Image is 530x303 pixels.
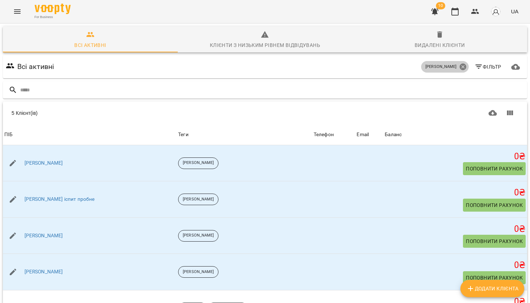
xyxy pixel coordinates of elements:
span: Додати клієнта [466,284,518,293]
img: Voopty Logo [35,4,71,14]
div: [PERSON_NAME] [178,157,218,169]
img: avatar_s.png [491,7,501,17]
button: Поповнити рахунок [463,199,526,212]
span: Фільтр [474,62,502,71]
p: [PERSON_NAME] [425,64,456,70]
div: Баланс [385,130,402,139]
div: 5 Клієнт(ів) [12,109,261,117]
div: Видалені клієнти [415,41,465,49]
div: [PERSON_NAME] [178,194,218,205]
p: [PERSON_NAME] [183,233,214,239]
span: Поповнити рахунок [466,164,523,173]
a: [PERSON_NAME] [25,232,63,239]
div: [PERSON_NAME] [178,266,218,278]
div: [PERSON_NAME] [178,230,218,242]
button: Завантажити CSV [484,104,502,122]
span: ПІБ [4,130,175,139]
a: [PERSON_NAME] [25,160,63,167]
button: Додати клієнта [460,280,524,297]
div: Теги [178,130,311,139]
div: Всі активні [74,41,106,49]
div: Телефон [314,130,334,139]
span: Поповнити рахунок [466,237,523,246]
button: Показати колонки [501,104,518,122]
span: For Business [35,15,71,20]
a: [PERSON_NAME] іспит пробне [25,196,95,203]
div: Клієнти з низьким рівнем відвідувань [210,41,320,49]
button: Фільтр [472,60,504,73]
h6: Всі активні [17,61,54,72]
span: Поповнити рахунок [466,273,523,282]
h5: 0 ₴ [385,224,526,235]
div: [PERSON_NAME] [421,61,468,73]
button: Поповнити рахунок [463,235,526,248]
span: Email [357,130,382,139]
h5: 0 ₴ [385,187,526,198]
span: UA [511,8,518,15]
span: Баланс [385,130,526,139]
div: Sort [385,130,402,139]
div: Table Toolbar [3,101,527,125]
div: Sort [4,130,13,139]
div: Sort [357,130,369,139]
span: Телефон [314,130,354,139]
a: [PERSON_NAME] [25,268,63,276]
div: Sort [314,130,334,139]
span: Поповнити рахунок [466,201,523,209]
span: 10 [436,2,445,9]
button: Menu [9,3,26,20]
p: [PERSON_NAME] [183,160,214,166]
div: Email [357,130,369,139]
h5: 0 ₴ [385,151,526,162]
button: Поповнити рахунок [463,162,526,175]
button: Поповнити рахунок [463,271,526,284]
p: [PERSON_NAME] [183,196,214,203]
div: ПІБ [4,130,13,139]
p: [PERSON_NAME] [183,269,214,275]
button: UA [508,5,521,18]
h5: 0 ₴ [385,260,526,271]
